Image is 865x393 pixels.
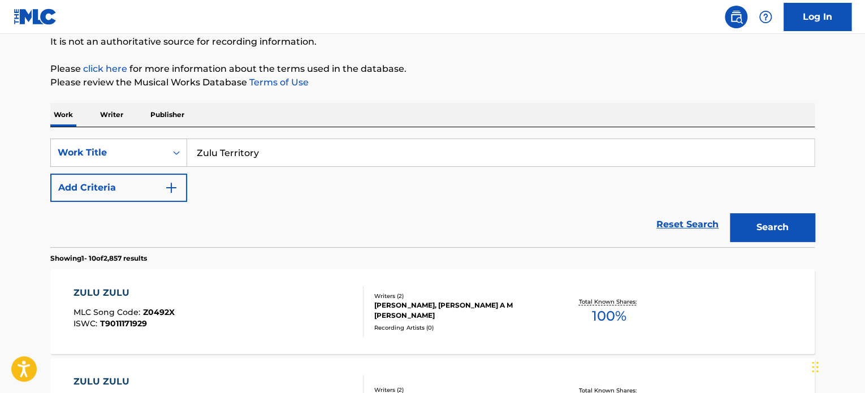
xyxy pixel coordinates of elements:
p: Writer [97,103,127,127]
div: Recording Artists ( 0 ) [374,323,545,332]
p: Please for more information about the terms used in the database. [50,62,815,76]
a: Public Search [725,6,747,28]
a: Reset Search [651,212,724,237]
span: 100 % [591,306,626,326]
div: ZULU ZULU [73,286,175,300]
p: It is not an authoritative source for recording information. [50,35,815,49]
p: Total Known Shares: [578,297,639,306]
a: ZULU ZULUMLC Song Code:Z0492XISWC:T9011171929Writers (2)[PERSON_NAME], [PERSON_NAME] A M [PERSON_... [50,269,815,354]
div: ZULU ZULU [73,375,173,388]
span: Z0492X [143,307,175,317]
form: Search Form [50,139,815,247]
div: [PERSON_NAME], [PERSON_NAME] A M [PERSON_NAME] [374,300,545,321]
img: help [759,10,772,24]
button: Search [730,213,815,241]
a: click here [83,63,127,74]
span: MLC Song Code : [73,307,143,317]
img: search [729,10,743,24]
div: Work Title [58,146,159,159]
img: MLC Logo [14,8,57,25]
p: Publisher [147,103,188,127]
span: ISWC : [73,318,100,329]
div: Help [754,6,777,28]
div: Writers ( 2 ) [374,292,545,300]
p: Work [50,103,76,127]
iframe: Chat Widget [808,339,865,393]
a: Terms of Use [247,77,309,88]
img: 9d2ae6d4665cec9f34b9.svg [165,181,178,195]
a: Log In [784,3,851,31]
span: T9011171929 [100,318,147,329]
p: Showing 1 - 10 of 2,857 results [50,253,147,264]
div: Drag [812,350,819,384]
button: Add Criteria [50,174,187,202]
p: Please review the Musical Works Database [50,76,815,89]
